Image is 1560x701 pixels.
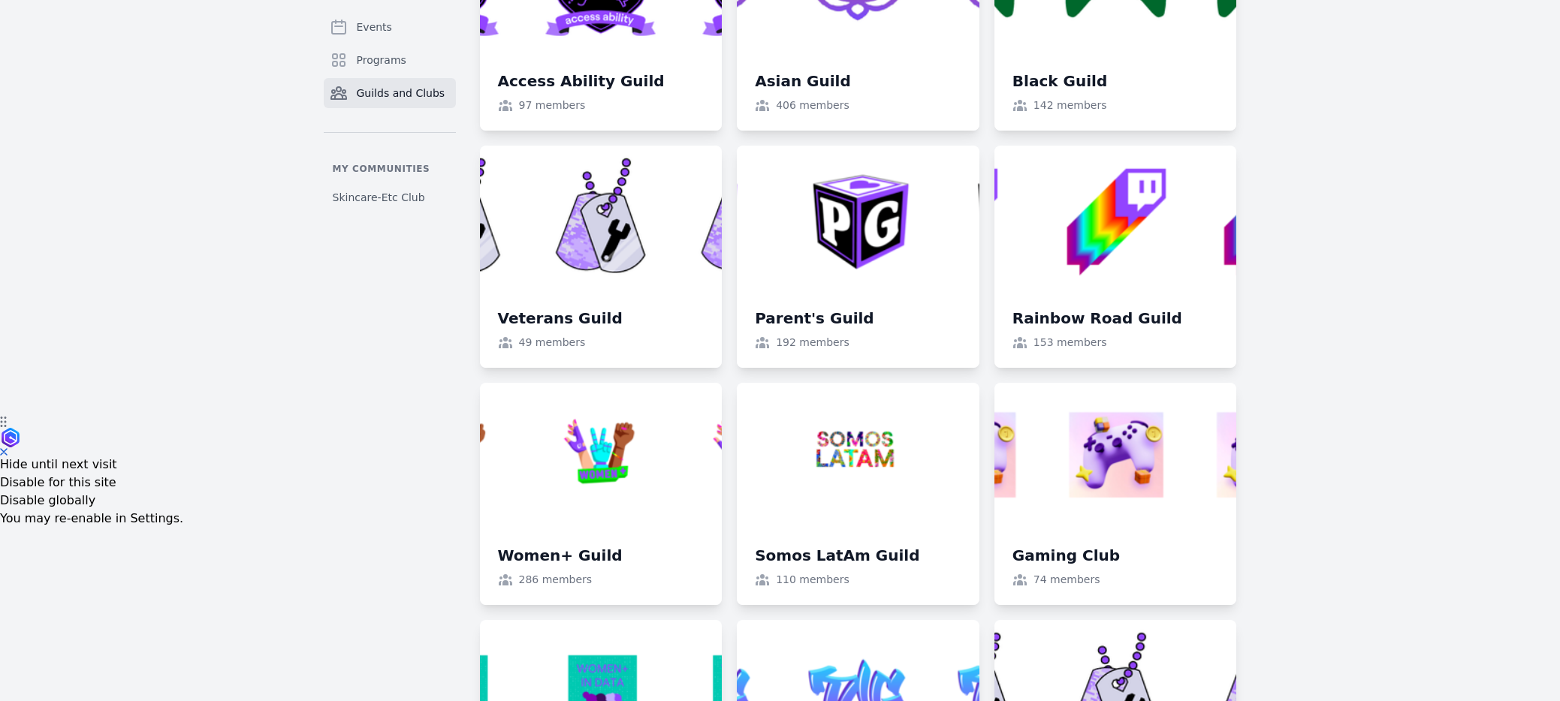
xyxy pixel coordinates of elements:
a: Skincare-Etc Club [324,184,456,211]
a: Guilds and Clubs [324,78,456,108]
span: Guilds and Clubs [357,86,445,101]
span: Programs [357,53,406,68]
span: Skincare-Etc Club [333,190,425,205]
p: My communities [324,163,456,175]
a: Programs [324,45,456,75]
span: Events [357,20,392,35]
a: Events [324,12,456,42]
nav: Sidebar [324,12,456,211]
